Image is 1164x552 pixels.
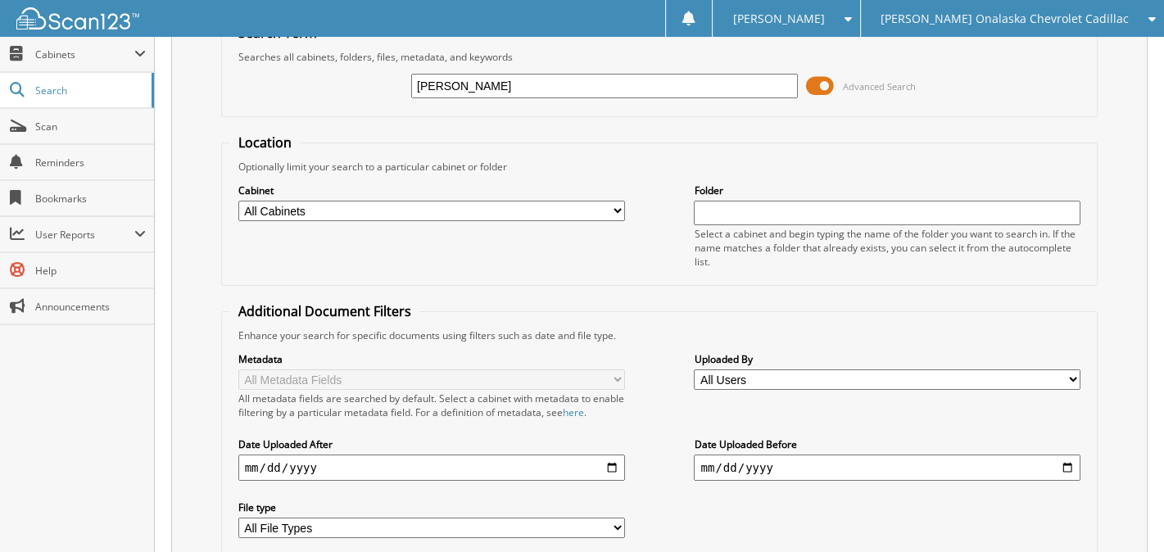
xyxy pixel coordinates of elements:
label: Cabinet [238,183,625,197]
div: All metadata fields are searched by default. Select a cabinet with metadata to enable filtering b... [238,391,625,419]
legend: Additional Document Filters [230,302,419,320]
span: Search [35,84,143,97]
label: Uploaded By [694,352,1080,366]
label: Folder [694,183,1080,197]
span: Cabinets [35,48,134,61]
span: [PERSON_NAME] Onalaska Chevrolet Cadillac [881,14,1129,24]
span: Bookmarks [35,192,146,206]
input: start [238,455,625,481]
div: Enhance your search for specific documents using filters such as date and file type. [230,328,1089,342]
label: Date Uploaded Before [694,437,1080,451]
label: File type [238,500,625,514]
div: Optionally limit your search to a particular cabinet or folder [230,160,1089,174]
iframe: Chat Widget [1082,473,1164,552]
div: Select a cabinet and begin typing the name of the folder you want to search in. If the name match... [694,227,1080,269]
span: Announcements [35,300,146,314]
label: Metadata [238,352,625,366]
input: end [694,455,1080,481]
span: Advanced Search [843,80,916,93]
div: Searches all cabinets, folders, files, metadata, and keywords [230,50,1089,64]
span: Scan [35,120,146,133]
span: User Reports [35,228,134,242]
span: Help [35,264,146,278]
legend: Location [230,133,300,152]
a: here [563,405,584,419]
label: Date Uploaded After [238,437,625,451]
span: Reminders [35,156,146,170]
span: [PERSON_NAME] [732,14,824,24]
img: scan123-logo-white.svg [16,7,139,29]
